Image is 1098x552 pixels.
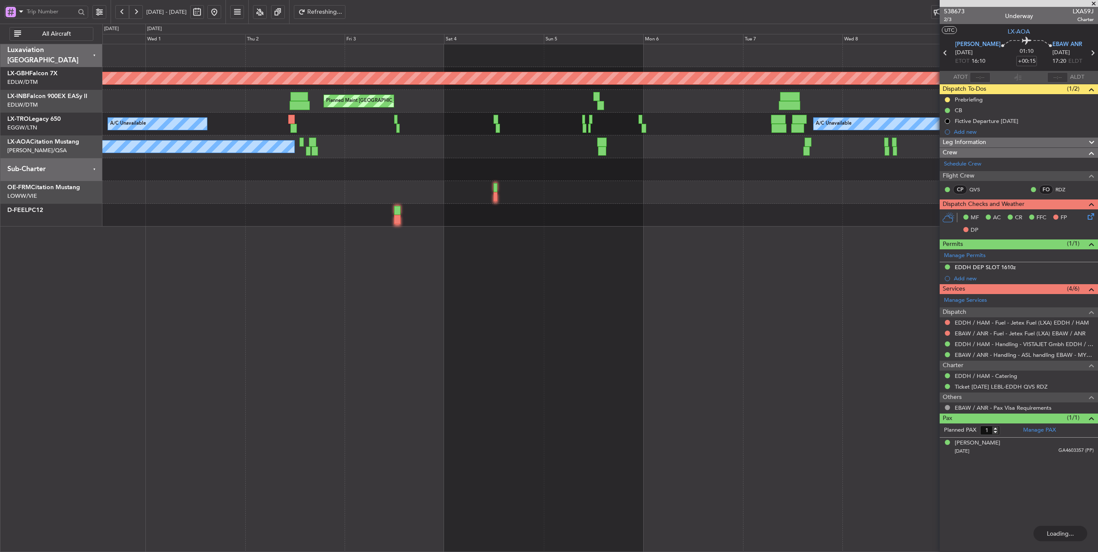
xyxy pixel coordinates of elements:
span: ELDT [1068,57,1082,66]
a: QVS [969,186,989,193]
span: FFC [1036,214,1046,222]
div: A/C Unavailable [816,117,851,130]
span: Services [943,284,965,294]
span: Dispatch Checks and Weather [943,199,1024,209]
span: DP [971,226,978,235]
div: Loading... [1033,526,1087,541]
button: All Aircraft [9,27,93,41]
button: Refreshing... [294,5,345,19]
span: GA4603357 (PP) [1058,447,1094,454]
label: Planned PAX [944,426,976,435]
div: Add new [954,128,1094,135]
a: EDDH / HAM - Handling - VISTAJET Gmbh EDDH / HAM [955,340,1094,348]
span: OE-FRM [7,184,31,190]
a: LX-GBHFalcon 7X [7,71,58,77]
a: Manage Services [944,296,987,305]
span: 16:10 [972,57,985,66]
div: Sun 5 [544,34,643,44]
span: LXA59J [1073,7,1094,16]
a: OE-FRMCitation Mustang [7,184,80,190]
span: ALDT [1070,73,1084,82]
a: EDLW/DTM [7,101,38,109]
a: [PERSON_NAME]/QSA [7,147,67,154]
span: [DATE] [1052,49,1070,57]
div: EDDH DEP SLOT 1610z [955,264,1016,271]
input: Trip Number [27,5,75,18]
span: Dispatch To-Dos [943,84,986,94]
span: ETOT [955,57,969,66]
a: RDZ [1055,186,1075,193]
span: 2/3 [944,16,965,23]
span: Permits [943,239,963,249]
div: Wed 1 [145,34,245,44]
span: FP [1061,214,1067,222]
input: --:-- [970,72,990,83]
span: (1/1) [1067,239,1079,248]
span: MF [971,214,979,222]
span: [DATE] [955,49,973,57]
span: (4/6) [1067,284,1079,293]
span: All Aircraft [23,31,90,37]
div: Tue 7 [743,34,842,44]
span: [PERSON_NAME] [955,40,1001,49]
a: Manage PAX [1023,426,1056,435]
div: Mon 6 [643,34,743,44]
span: Charter [943,361,963,371]
div: Add new [954,275,1094,282]
span: AC [993,214,1001,222]
a: Ticket [DATE] LEBL-EDDH QVS RDZ [955,383,1048,390]
span: ATOT [953,73,968,82]
a: LX-TROLegacy 650 [7,116,61,122]
span: Leg Information [943,138,986,147]
span: Crew [943,148,957,158]
a: D-FEELPC12 [7,207,43,213]
span: LX-TRO [7,116,29,122]
div: [DATE] [147,25,162,33]
div: Sat 4 [444,34,543,44]
div: Thu 2 [245,34,345,44]
div: [PERSON_NAME] [955,439,1000,448]
span: D-FEEL [7,207,28,213]
a: EDDH / HAM - Fuel - Jetex Fuel (LXA) EDDH / HAM [955,319,1089,326]
div: Wed 8 [842,34,942,44]
div: CP [953,185,967,194]
span: Charter [1073,16,1094,23]
a: LOWW/VIE [7,192,37,200]
div: Underway [1005,12,1033,21]
span: Others [943,393,962,402]
a: LX-AOACitation Mustang [7,139,79,145]
span: [DATE] [955,448,969,454]
span: EBAW ANR [1052,40,1082,49]
span: [DATE] - [DATE] [146,8,187,16]
span: LX-AOA [7,139,30,145]
a: Manage Permits [944,251,986,260]
span: 17:20 [1052,57,1066,66]
span: LX-GBH [7,71,29,77]
div: [DATE] [104,25,119,33]
a: EBAW / ANR - Pax Visa Requirements [955,404,1052,411]
div: A/C Unavailable [110,117,146,130]
a: LX-INBFalcon 900EX EASy II [7,93,87,99]
a: EDDH / HAM - Catering [955,372,1017,380]
a: EBAW / ANR - Handling - ASL handling EBAW - MYHANDLING [955,351,1094,359]
span: Flight Crew [943,171,975,181]
span: LX-INB [7,93,27,99]
a: EBAW / ANR - Fuel - Jetex Fuel (LXA) EBAW / ANR [955,330,1086,337]
div: Fri 3 [345,34,444,44]
div: Fictive Departure [DATE] [955,117,1018,125]
span: 01:10 [1020,47,1033,56]
span: Pax [943,414,952,423]
a: EGGW/LTN [7,124,37,132]
button: UTC [942,26,957,34]
span: (1/1) [1067,413,1079,422]
span: LX-AOA [1008,27,1030,36]
div: Planned Maint [GEOGRAPHIC_DATA] [326,95,408,107]
a: EDLW/DTM [7,78,38,86]
span: (1/2) [1067,84,1079,93]
div: FO [1039,185,1053,194]
span: Refreshing... [307,9,342,15]
span: CR [1015,214,1022,222]
div: Prebriefing [955,96,983,103]
a: Schedule Crew [944,160,981,169]
div: CB [955,107,962,114]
